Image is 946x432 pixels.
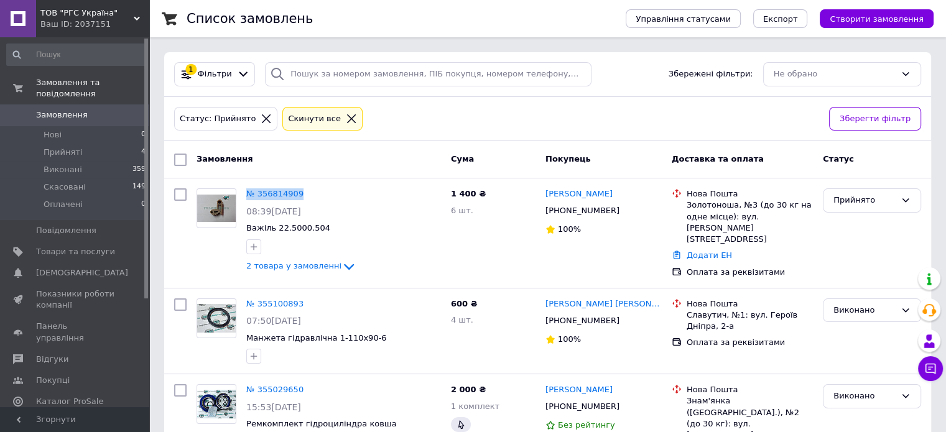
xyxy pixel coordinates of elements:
[36,396,103,407] span: Каталог ProSale
[558,420,615,430] span: Без рейтингу
[543,313,622,329] div: [PHONE_NUMBER]
[6,44,147,66] input: Пошук
[44,199,83,210] span: Оплачені
[774,68,896,81] div: Не обрано
[36,225,96,236] span: Повідомлення
[40,7,134,19] span: ТОВ "РГС Україна"
[44,129,62,140] span: Нові
[36,375,70,386] span: Покупці
[197,304,236,333] img: Фото товару
[44,164,82,175] span: Виконані
[687,200,813,245] div: Золотоноша, №3 (до 30 кг на одне місце): вул. [PERSON_NAME][STREET_ADDRESS]
[558,224,581,234] span: 100%
[177,113,258,126] div: Статус: Прийнято
[543,203,622,219] div: [PHONE_NUMBER]
[44,147,82,158] span: Прийняті
[132,164,146,175] span: 359
[36,354,68,365] span: Відгуки
[451,189,486,198] span: 1 400 ₴
[246,261,356,270] a: 2 товара у замовленні
[246,316,301,326] span: 07:50[DATE]
[753,9,808,28] button: Експорт
[558,334,581,344] span: 100%
[197,298,236,338] a: Фото товару
[807,14,934,23] a: Створити замовлення
[820,9,934,28] button: Створити замовлення
[246,385,304,394] a: № 355029650
[197,188,236,228] a: Фото товару
[545,154,591,163] span: Покупець
[687,250,732,260] a: Додати ЕН
[132,182,146,193] span: 149
[36,321,115,343] span: Панель управління
[36,109,88,121] span: Замовлення
[197,390,236,419] img: Фото товару
[451,299,478,308] span: 600 ₴
[451,154,474,163] span: Cума
[198,68,232,80] span: Фільтри
[44,182,86,193] span: Скасовані
[451,206,473,215] span: 6 шт.
[687,337,813,348] div: Оплата за реквізитами
[246,206,301,216] span: 08:39[DATE]
[636,14,731,24] span: Управління статусами
[669,68,753,80] span: Збережені фільтри:
[36,77,149,99] span: Замовлення та повідомлення
[36,267,128,278] span: [DEMOGRAPHIC_DATA]
[36,246,115,257] span: Товари та послуги
[451,402,499,411] span: 1 комплект
[823,154,854,163] span: Статус
[687,188,813,200] div: Нова Пошта
[451,385,486,394] span: 2 000 ₴
[687,384,813,395] div: Нова Пошта
[40,19,149,30] div: Ваш ID: 2037151
[246,299,304,308] a: № 355100893
[833,304,896,317] div: Виконано
[36,288,115,311] span: Показники роботи компанії
[545,188,613,200] a: [PERSON_NAME]
[833,194,896,207] div: Прийнято
[833,390,896,403] div: Виконано
[687,267,813,278] div: Оплата за реквізитами
[285,113,343,126] div: Cкинути все
[197,195,236,221] img: Фото товару
[246,333,387,342] a: Манжета гідравлічна 1-110х90-6
[543,398,622,415] div: [PHONE_NUMBER]
[687,310,813,332] div: Славутич, №1: вул. Героїв Дніпра, 2-а
[545,384,613,396] a: [PERSON_NAME]
[840,113,911,126] span: Зберегти фільтр
[918,356,943,381] button: Чат з покупцем
[187,11,313,26] h1: Список замовлень
[763,14,798,24] span: Експорт
[141,199,146,210] span: 0
[185,64,197,75] div: 1
[545,298,662,310] a: [PERSON_NAME] [PERSON_NAME]
[246,261,341,270] span: 2 товара у замовленні
[451,315,473,324] span: 4 шт.
[829,107,921,131] button: Зберегти фільтр
[246,402,301,412] span: 15:53[DATE]
[197,384,236,424] a: Фото товару
[672,154,764,163] span: Доставка та оплата
[246,223,330,232] a: Важіль 22.5000.504
[626,9,741,28] button: Управління статусами
[141,129,146,140] span: 0
[197,154,253,163] span: Замовлення
[246,189,304,198] a: № 356814909
[141,147,146,158] span: 4
[687,298,813,310] div: Нова Пошта
[265,62,591,86] input: Пошук за номером замовлення, ПІБ покупця, номером телефону, Email, номером накладної
[830,14,924,24] span: Створити замовлення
